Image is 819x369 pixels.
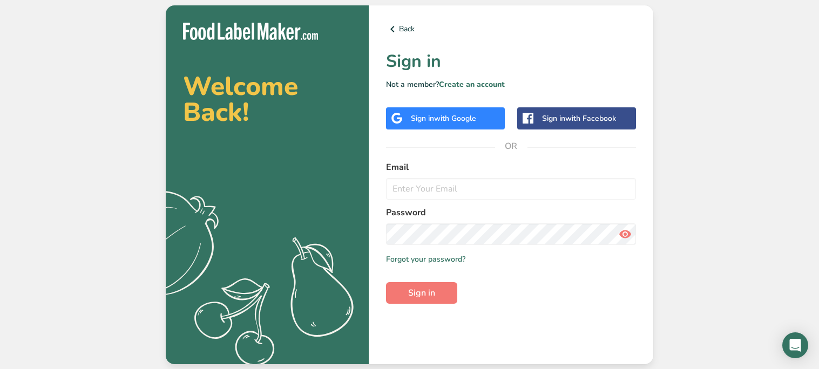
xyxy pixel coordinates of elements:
label: Email [386,161,636,174]
h1: Sign in [386,49,636,74]
input: Enter Your Email [386,178,636,200]
a: Create an account [439,79,505,90]
a: Back [386,23,636,36]
button: Sign in [386,282,457,304]
img: Food Label Maker [183,23,318,40]
label: Password [386,206,636,219]
div: Open Intercom Messenger [782,332,808,358]
a: Forgot your password? [386,254,465,265]
h2: Welcome Back! [183,73,351,125]
div: Sign in [542,113,616,124]
p: Not a member? [386,79,636,90]
span: Sign in [408,286,435,299]
div: Sign in [411,113,476,124]
span: with Facebook [565,113,616,124]
span: with Google [434,113,476,124]
span: OR [495,130,527,162]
